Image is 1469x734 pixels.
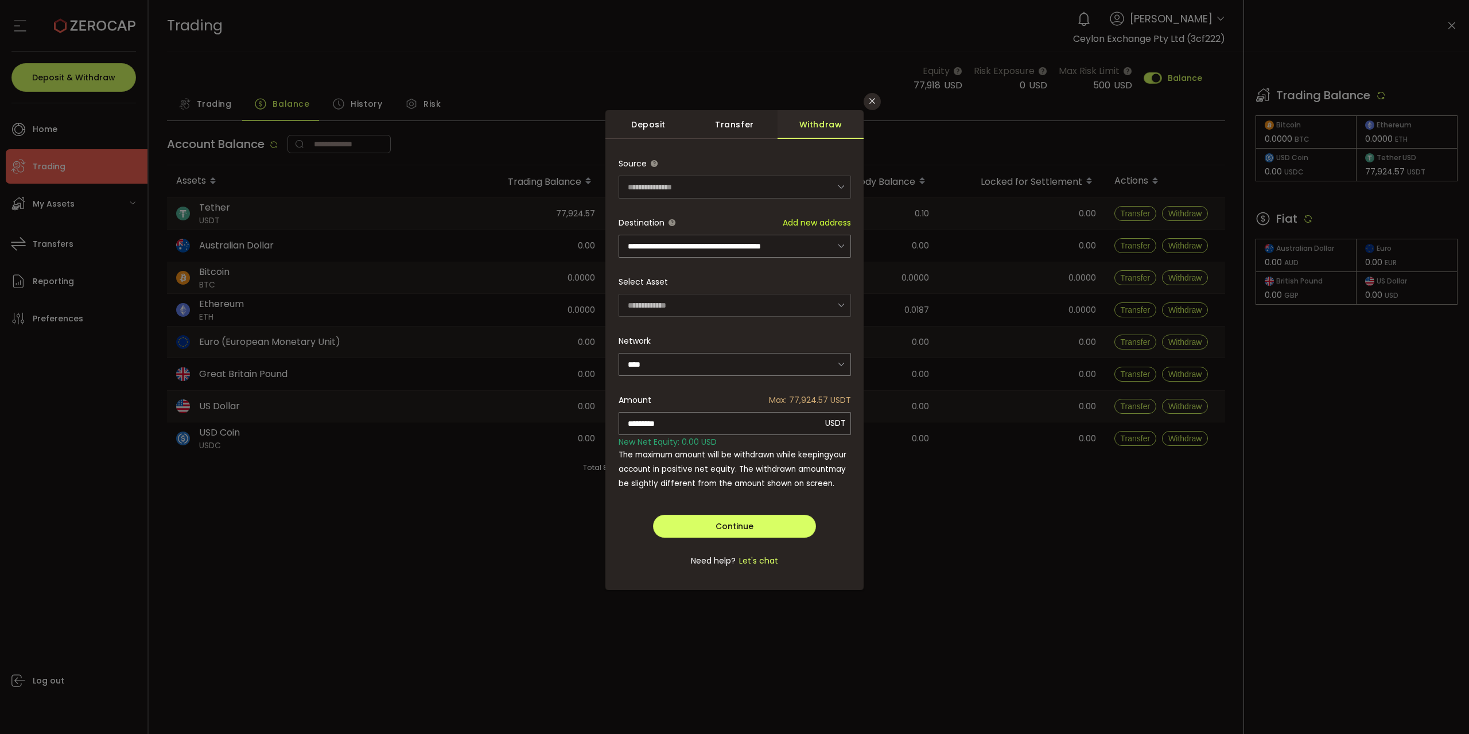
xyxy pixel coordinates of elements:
iframe: Chat Widget [1412,679,1469,734]
div: Transfer [691,110,778,139]
div: Withdraw [778,110,864,139]
div: Deposit [605,110,691,139]
div: dialog [605,110,864,590]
